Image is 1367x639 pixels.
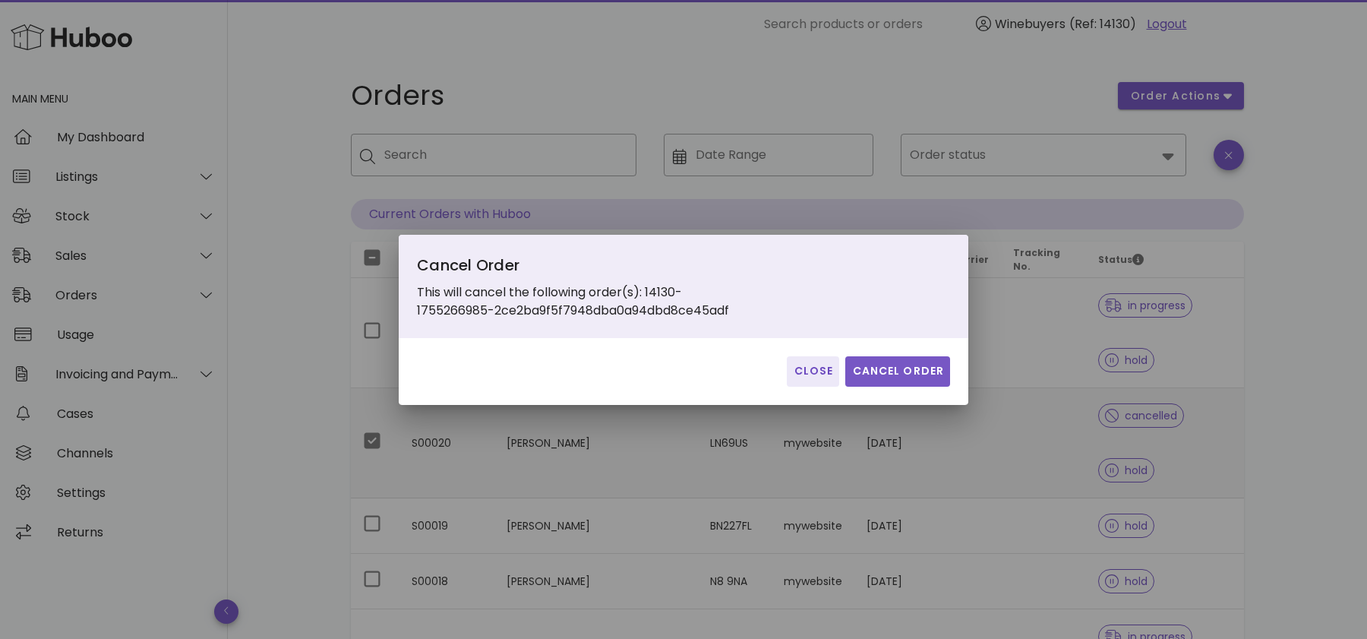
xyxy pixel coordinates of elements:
button: Cancel Order [845,356,950,387]
div: Cancel Order [417,253,758,283]
span: Cancel Order [851,363,944,379]
span: Close [793,363,833,379]
button: Close [787,356,839,387]
div: This will cancel the following order(s): 14130-1755266985-2ce2ba9f5f7948dba0a94dbd8ce45adf [417,253,758,320]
